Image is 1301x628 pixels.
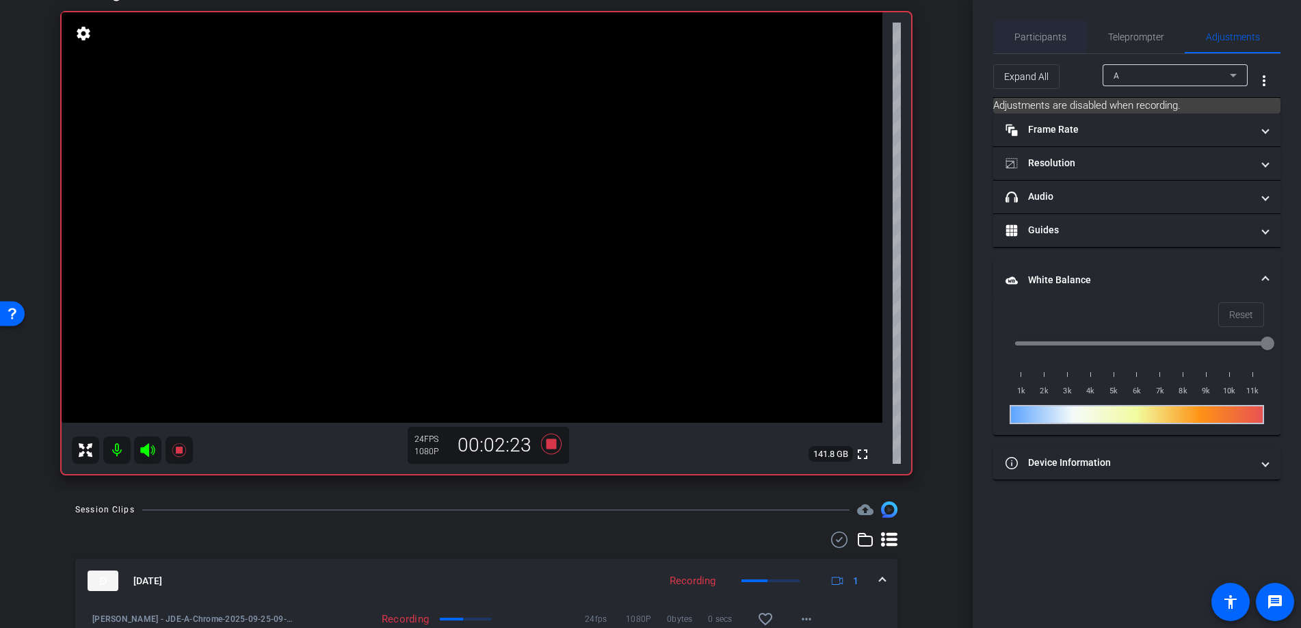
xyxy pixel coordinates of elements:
[853,574,858,588] span: 1
[1222,594,1239,610] mat-icon: accessibility
[1248,64,1280,97] button: More Options for Adjustments Panel
[424,434,438,444] span: FPS
[1010,384,1033,398] span: 1k
[993,147,1280,180] mat-expansion-panel-header: Resolution
[88,571,118,591] img: thumb-nail
[1006,223,1252,237] mat-panel-title: Guides
[663,573,722,589] div: Recording
[1079,384,1102,398] span: 4k
[585,612,626,626] span: 24fps
[857,501,873,518] span: Destinations for your clips
[857,501,873,518] mat-icon: cloud_upload
[1267,594,1283,610] mat-icon: message
[993,447,1280,480] mat-expansion-panel-header: Device Information
[1033,384,1056,398] span: 2k
[1114,71,1120,81] span: A
[1004,64,1049,90] span: Expand All
[449,434,540,457] div: 00:02:23
[626,612,667,626] span: 1080P
[1102,384,1125,398] span: 5k
[1172,384,1195,398] span: 8k
[757,611,774,627] mat-icon: favorite_border
[74,25,93,42] mat-icon: settings
[993,302,1280,435] div: White Balance
[1006,456,1252,470] mat-panel-title: Device Information
[75,503,135,516] div: Session Clips
[1056,384,1079,398] span: 3k
[881,501,897,518] img: Session clips
[809,446,853,462] span: 141.8 GB
[1108,32,1164,42] span: Teleprompter
[1241,384,1264,398] span: 11k
[75,559,897,603] mat-expansion-panel-header: thumb-nail[DATE]Recording1
[708,612,749,626] span: 0 secs
[1148,384,1172,398] span: 7k
[993,259,1280,302] mat-expansion-panel-header: White Balance
[92,612,294,626] span: [PERSON_NAME] - JDE-A-Chrome-2025-09-25-09-27-31-306-0
[1006,273,1252,287] mat-panel-title: White Balance
[993,181,1280,213] mat-expansion-panel-header: Audio
[1256,73,1272,89] mat-icon: more_vert
[1006,156,1252,170] mat-panel-title: Resolution
[294,612,436,626] div: Recording
[798,611,815,627] mat-icon: more_horiz
[415,434,449,445] div: 24
[1195,384,1218,398] span: 9k
[667,612,708,626] span: 0bytes
[133,574,162,588] span: [DATE]
[1218,384,1241,398] span: 10k
[1014,32,1066,42] span: Participants
[1006,122,1252,137] mat-panel-title: Frame Rate
[993,64,1060,89] button: Expand All
[854,446,871,462] mat-icon: fullscreen
[1125,384,1148,398] span: 6k
[415,446,449,457] div: 1080P
[1006,189,1252,204] mat-panel-title: Audio
[993,114,1280,146] mat-expansion-panel-header: Frame Rate
[993,214,1280,247] mat-expansion-panel-header: Guides
[993,98,1280,114] mat-card: Adjustments are disabled when recording.
[1206,32,1260,42] span: Adjustments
